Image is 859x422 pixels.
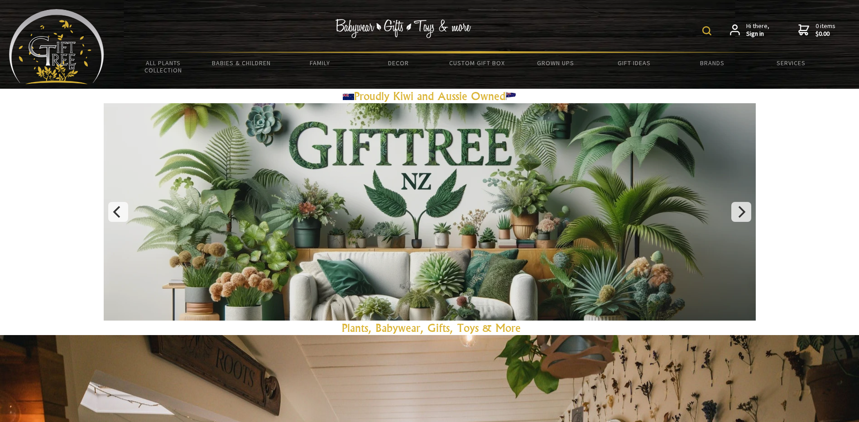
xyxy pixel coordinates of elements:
span: 0 items [816,22,835,38]
a: Family [281,53,359,72]
a: 0 items$0.00 [798,22,835,38]
a: Decor [359,53,437,72]
span: Hi there, [746,22,769,38]
a: Services [752,53,830,72]
strong: $0.00 [816,30,835,38]
button: Next [731,202,751,222]
a: Grown Ups [516,53,595,72]
img: Babywear - Gifts - Toys & more [336,19,471,38]
button: Previous [108,202,128,222]
a: Brands [673,53,752,72]
a: Babies & Children [202,53,281,72]
a: Proudly Kiwi and Aussie Owned [343,89,517,103]
strong: Sign in [746,30,769,38]
a: Gift Ideas [595,53,673,72]
a: Custom Gift Box [438,53,516,72]
img: product search [702,26,711,35]
a: Plants, Babywear, Gifts, Toys & Mor [342,321,515,335]
a: All Plants Collection [124,53,202,80]
img: Babyware - Gifts - Toys and more... [9,9,104,84]
a: Hi there,Sign in [730,22,769,38]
